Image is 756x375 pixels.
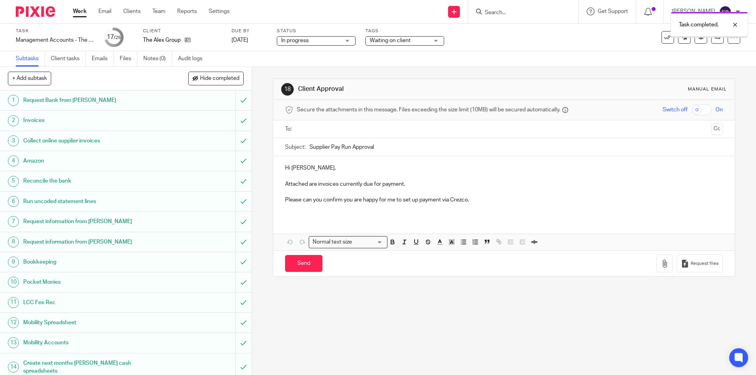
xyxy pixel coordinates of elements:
[370,38,411,43] span: Waiting on client
[23,115,159,126] h1: Invoices
[285,255,322,272] input: Send
[16,28,94,34] label: Task
[311,238,354,246] span: Normal text size
[143,51,172,67] a: Notes (0)
[123,7,141,15] a: Clients
[16,36,94,44] div: Management Accounts - The Alex Group
[16,6,55,17] img: Pixie
[719,6,732,18] img: svg%3E
[285,196,723,204] p: Please can you confirm you are happy for me to set up payment via Crezco.
[285,143,306,151] label: Subject:
[16,51,45,67] a: Subtasks
[23,155,159,167] h1: Amazon
[23,135,159,147] h1: Collect online supplier invoices
[8,135,19,146] div: 3
[677,255,723,272] button: Request files
[23,236,159,248] h1: Request information from [PERSON_NAME]
[365,28,444,34] label: Tags
[281,38,309,43] span: In progress
[23,196,159,207] h1: Run uncoded statement lines
[23,317,159,329] h1: Mobility Spreadsheet
[715,106,723,114] span: On
[8,297,19,308] div: 11
[277,28,356,34] label: Status
[23,297,159,308] h1: LCC Fee Rec
[297,106,560,114] span: Secure the attachments in this message. Files exceeding the size limit (10MB) will be secured aut...
[178,51,208,67] a: Audit logs
[73,7,87,15] a: Work
[143,36,181,44] p: The Alex Group
[285,164,723,172] p: Hi [PERSON_NAME],
[298,85,521,93] h1: Client Approval
[143,28,222,34] label: Client
[8,155,19,166] div: 4
[114,35,121,40] small: /25
[691,260,719,267] span: Request files
[23,216,159,227] h1: Request information from [PERSON_NAME]
[92,51,114,67] a: Emails
[8,277,19,288] div: 10
[711,123,723,135] button: Cc
[98,7,111,15] a: Email
[188,72,244,85] button: Hide completed
[8,216,19,227] div: 7
[8,317,19,328] div: 12
[8,176,19,187] div: 5
[8,95,19,106] div: 1
[120,51,137,67] a: Files
[209,7,230,15] a: Settings
[8,236,19,248] div: 8
[23,256,159,268] h1: Bookkeeping
[23,337,159,349] h1: Mobility Accounts
[354,238,383,246] input: Search for option
[688,86,727,92] div: Manual email
[281,83,294,96] div: 18
[23,94,159,106] h1: Request Bank from [PERSON_NAME]
[177,7,197,15] a: Reports
[285,125,294,133] label: To:
[232,28,267,34] label: Due by
[200,76,239,82] span: Hide completed
[23,175,159,187] h1: Reconcile the bank
[51,51,86,67] a: Client tasks
[309,236,387,248] div: Search for option
[152,7,165,15] a: Team
[8,72,51,85] button: + Add subtask
[285,180,723,188] p: Attached are invoices currently due for payment.
[8,115,19,126] div: 2
[663,106,687,114] span: Switch off
[232,37,248,43] span: [DATE]
[8,337,19,348] div: 13
[8,362,19,373] div: 14
[8,257,19,268] div: 9
[679,21,719,29] p: Task completed.
[23,276,159,288] h1: Pocket Monies
[8,196,19,207] div: 6
[107,33,121,42] div: 17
